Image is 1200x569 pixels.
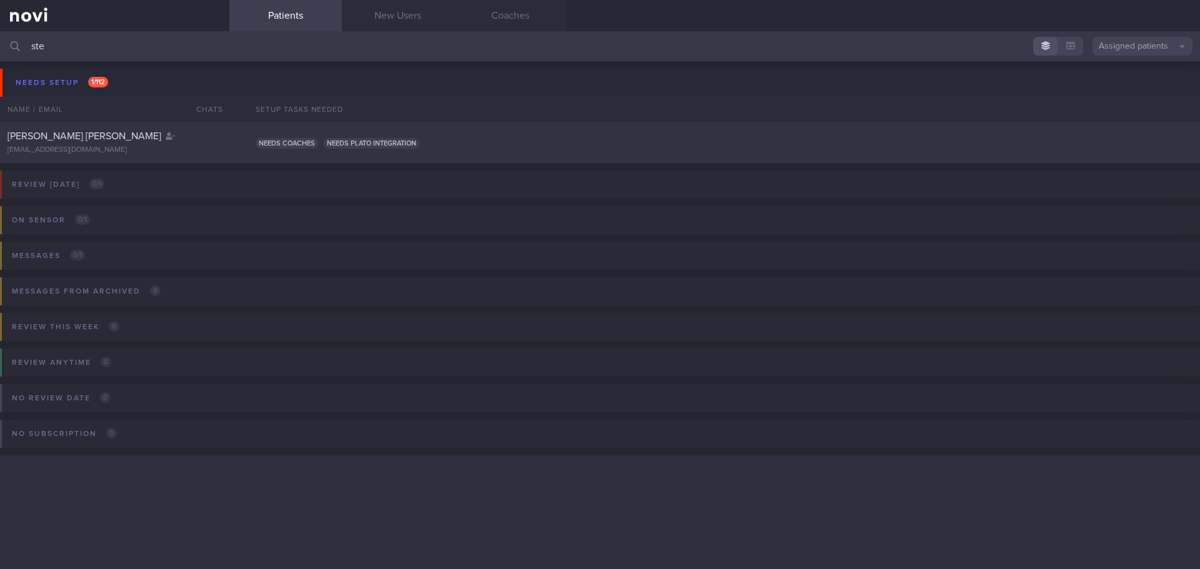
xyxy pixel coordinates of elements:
div: On sensor [9,212,93,229]
span: [PERSON_NAME] [PERSON_NAME] [7,131,161,141]
span: 0 [101,357,111,367]
button: Assigned patients [1092,37,1192,56]
div: Chats [179,97,229,122]
span: 0 [109,321,119,332]
div: Review this week [9,319,122,335]
span: 0 [100,392,111,403]
span: Needs plato integration [324,138,419,149]
span: Needs coaches [256,138,318,149]
span: 1 / 112 [88,77,108,87]
div: No subscription [9,425,120,442]
div: [EMAIL_ADDRESS][DOMAIN_NAME] [7,146,222,155]
span: 0 [150,285,161,296]
div: Review anytime [9,354,114,371]
span: 0 [106,428,117,438]
span: 0 / 1 [89,179,104,189]
div: Needs setup [12,74,111,91]
div: No review date [9,390,114,407]
div: Setup tasks needed [248,97,1200,122]
div: Messages from Archived [9,283,164,300]
span: 0 / 1 [70,250,85,260]
div: Messages [9,247,88,264]
div: Review [DATE] [9,176,107,193]
span: 0 / 1 [75,214,90,225]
